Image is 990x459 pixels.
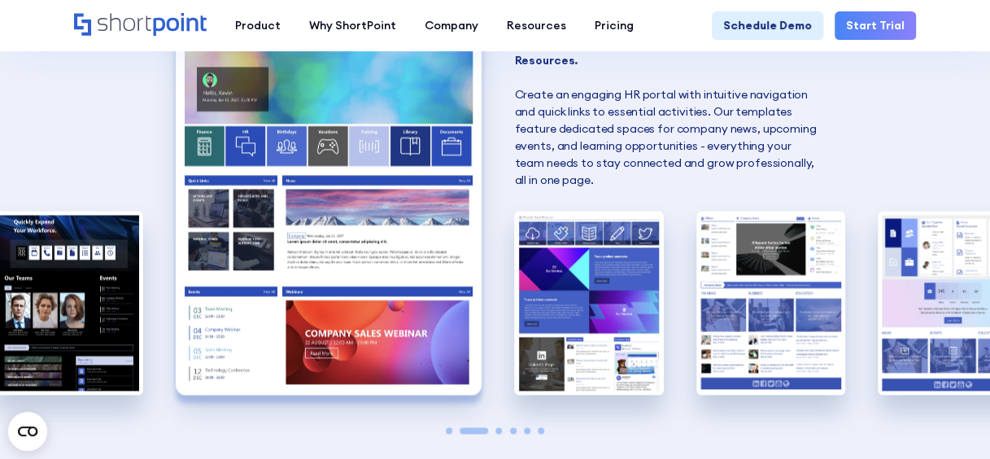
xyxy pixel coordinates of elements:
[8,412,47,451] button: Open CMP widget
[495,427,502,434] span: Go to slide 3
[510,427,517,434] span: Go to slide 4
[909,381,990,459] iframe: Chat Widget
[712,11,823,40] a: Schedule Demo
[235,17,281,34] div: Product
[538,427,544,434] span: Go to slide 6
[295,11,411,40] a: Why ShortPoint
[696,211,845,394] div: 4 / 6
[581,11,648,40] a: Pricing
[309,17,396,34] div: Why ShortPoint
[524,427,530,434] span: Go to slide 5
[460,427,488,434] span: Go to slide 2
[176,18,482,394] img: Modern SharePoint Templates for HR
[514,211,663,394] img: SharePoint Template for HR
[221,11,295,40] a: Product
[74,13,207,37] a: Home
[411,11,493,40] a: Company
[514,18,820,189] p: Create an engaging HR portal with intuitive navigation and quick links to essential activities. O...
[425,17,478,34] div: Company
[835,11,916,40] a: Start Trial
[595,17,634,34] div: Pricing
[507,17,566,34] div: Resources
[446,427,452,434] span: Go to slide 1
[176,18,482,394] div: 2 / 6
[514,211,663,394] div: 3 / 6
[493,11,581,40] a: Resources
[696,211,845,394] img: Designing a SharePoint site for HR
